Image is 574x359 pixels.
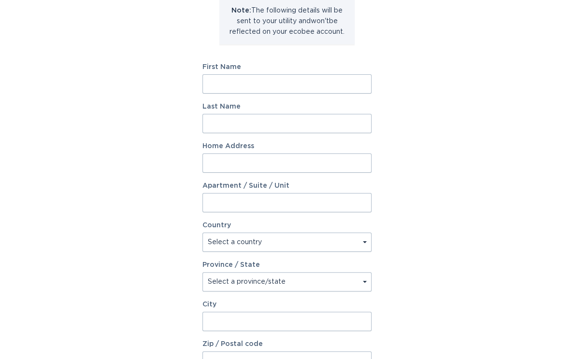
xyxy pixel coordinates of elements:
label: Home Address [202,143,372,150]
label: First Name [202,64,372,70]
label: Zip / Postal code [202,341,372,347]
label: City [202,301,372,308]
strong: Note: [231,7,251,14]
label: Country [202,222,231,229]
label: Province / State [202,262,260,268]
label: Last Name [202,103,372,110]
p: The following details will be sent to your utility and won't be reflected on your ecobee account. [227,5,347,37]
label: Apartment / Suite / Unit [202,182,372,189]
